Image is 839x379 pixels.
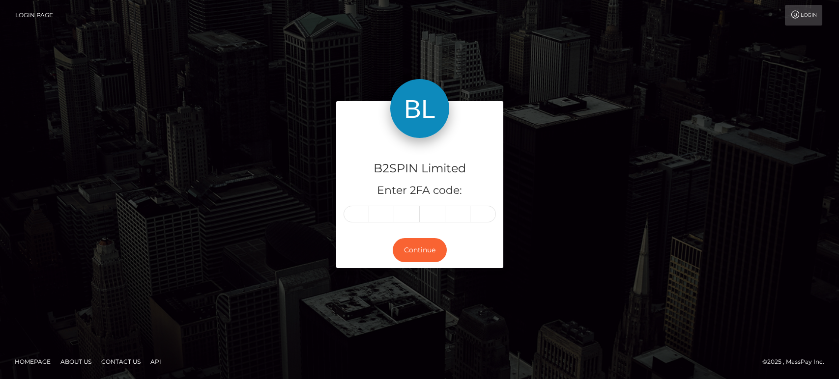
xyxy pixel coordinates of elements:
a: Login Page [15,5,53,26]
img: B2SPIN Limited [390,79,449,138]
button: Continue [393,238,447,262]
a: About Us [57,354,95,369]
h5: Enter 2FA code: [344,183,496,198]
div: © 2025 , MassPay Inc. [762,356,832,367]
a: API [146,354,165,369]
a: Homepage [11,354,55,369]
a: Contact Us [97,354,145,369]
h4: B2SPIN Limited [344,160,496,177]
a: Login [785,5,822,26]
